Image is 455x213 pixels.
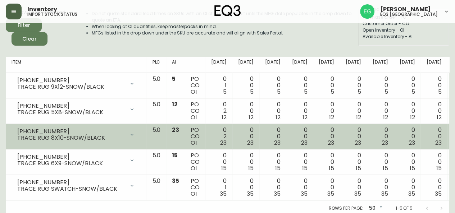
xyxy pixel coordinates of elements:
[191,101,200,121] div: PO CO
[238,127,254,146] div: 0 0
[410,113,415,121] span: 12
[327,190,334,198] span: 35
[400,127,415,146] div: 0 0
[292,101,307,121] div: 0 0
[304,88,307,96] span: 5
[346,76,361,95] div: 0 0
[27,12,77,17] h5: import stock status
[363,33,445,40] div: Available Inventory - AI
[146,149,166,175] td: 5.0
[12,127,141,143] div: [PHONE_NUMBER]TRACE RUG 8X10-SNOW/BLACK
[346,178,361,197] div: 0 0
[211,76,227,95] div: 0 1
[191,152,200,172] div: PO CO
[172,151,178,159] span: 15
[319,76,334,95] div: 0 0
[248,164,254,172] span: 15
[247,139,254,147] span: 23
[238,76,254,95] div: 0 0
[12,32,47,46] button: Clear
[319,127,334,146] div: 0 0
[400,101,415,121] div: 0 0
[238,178,254,197] div: 0 0
[437,113,442,121] span: 12
[146,57,166,73] th: PLC
[360,4,374,19] img: db11c1629862fe82d63d0774b1b54d2b
[394,57,421,73] th: [DATE]
[385,88,388,96] span: 5
[354,190,361,198] span: 35
[12,76,141,92] div: [PHONE_NUMBER]TRACE RUG 9X12-SNOW/BLACK
[27,6,57,12] span: Inventory
[17,77,125,84] div: [PHONE_NUMBER]
[166,57,185,73] th: AI
[146,73,166,98] td: 5.0
[300,190,307,198] span: 35
[380,6,431,12] span: [PERSON_NAME]
[172,75,176,83] span: 5
[313,57,340,73] th: [DATE]
[172,126,179,134] span: 23
[17,135,125,141] div: TRACE RUG 8X10-SNOW/BLACK
[265,76,281,95] div: 0 0
[12,152,141,168] div: [PHONE_NUMBER]TRACE RUG 6X9-SNOW/BLACK
[346,152,361,172] div: 0 0
[346,127,361,146] div: 0 0
[191,88,197,96] span: OI
[191,139,197,147] span: OI
[17,34,42,43] span: Clear
[276,113,281,121] span: 12
[400,178,415,197] div: 0 0
[420,57,447,73] th: [DATE]
[340,57,367,73] th: [DATE]
[17,103,125,109] div: [PHONE_NUMBER]
[426,101,442,121] div: 0 0
[292,127,307,146] div: 0 0
[383,113,388,121] span: 12
[12,178,141,194] div: [PHONE_NUMBER]TRACE RUG SWATCH-SNOW/BLACK
[6,57,146,73] th: Item
[146,175,166,200] td: 5.0
[146,98,166,124] td: 5.0
[408,190,415,198] span: 35
[302,164,307,172] span: 15
[319,101,334,121] div: 0 0
[380,12,438,17] h5: eq3 [GEOGRAPHIC_DATA]
[92,23,358,30] li: When looking at OI quantities, keep masterpacks in mind.
[17,109,125,116] div: TRACE RUG 5X8-SNOW/BLACK
[265,152,281,172] div: 0 0
[12,101,141,117] div: [PHONE_NUMBER]TRACE RUG 5X8-SNOW/BLACK
[211,101,227,121] div: 0 2
[329,113,334,121] span: 12
[92,30,358,36] li: MFGs listed in the drop down under the SKU are accurate and will align with Sales Portal.
[373,101,388,121] div: 0 0
[247,190,254,198] span: 35
[331,88,334,96] span: 5
[191,190,197,198] span: OI
[205,57,232,73] th: [DATE]
[400,76,415,95] div: 0 0
[426,76,442,95] div: 0 0
[411,88,415,96] span: 5
[191,113,197,121] span: OI
[328,139,334,147] span: 23
[191,127,200,146] div: PO CO
[292,76,307,95] div: 0 0
[223,88,227,96] span: 5
[363,20,445,27] div: Customer Order - CO
[367,57,394,73] th: [DATE]
[249,113,254,121] span: 12
[286,57,313,73] th: [DATE]
[172,100,178,108] span: 12
[329,205,363,212] p: Rows per page:
[211,178,227,197] div: 0 1
[436,164,442,172] span: 15
[301,139,307,147] span: 23
[191,76,200,95] div: PO CO
[211,127,227,146] div: 0 2
[355,139,361,147] span: 23
[17,186,125,192] div: TRACE RUG SWATCH-SNOW/BLACK
[292,178,307,197] div: 0 0
[435,139,442,147] span: 23
[438,88,442,96] span: 5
